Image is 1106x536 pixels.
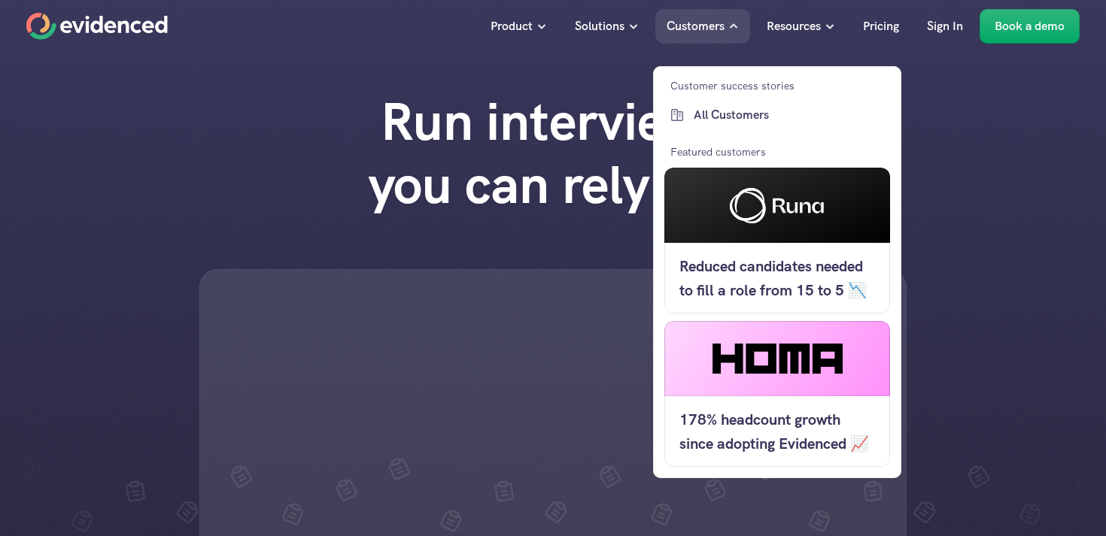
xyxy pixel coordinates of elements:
[679,254,875,302] h5: Reduced candidates needed to fill a role from 15 to 5 📉
[339,90,767,217] h1: Run interviews you can rely on.
[491,17,533,36] p: Product
[767,17,821,36] p: Resources
[995,17,1065,36] p: Book a demo
[980,9,1080,44] a: Book a demo
[927,17,963,36] p: Sign In
[916,9,974,44] a: Sign In
[670,144,766,160] p: Featured customers
[852,9,910,44] a: Pricing
[664,321,890,467] a: 178% headcount growth since adopting Evidenced 📈
[863,17,899,36] p: Pricing
[26,13,168,40] a: Home
[664,101,890,129] a: All Customers
[670,77,795,94] p: Customer success stories
[575,17,624,36] p: Solutions
[679,407,875,456] h5: 178% headcount growth since adopting Evidenced 📈
[667,17,725,36] p: Customers
[694,105,886,125] p: All Customers
[664,168,890,313] a: Reduced candidates needed to fill a role from 15 to 5 📉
